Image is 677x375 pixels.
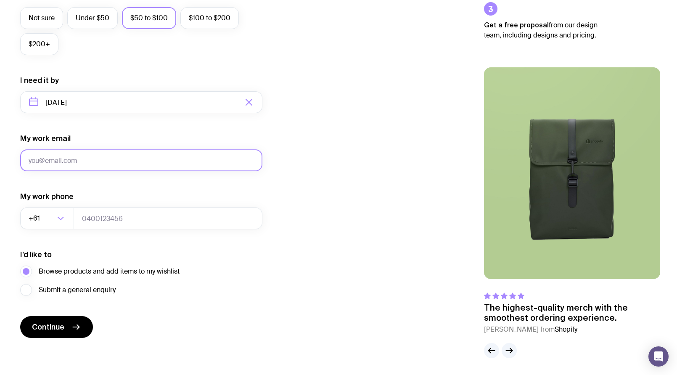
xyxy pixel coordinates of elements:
label: $50 to $100 [122,7,176,29]
label: I’d like to [20,250,52,260]
input: you@email.com [20,149,262,171]
span: Shopify [555,325,577,334]
input: 0400123456 [74,207,262,229]
label: Not sure [20,7,63,29]
span: Submit a general enquiry [39,285,116,295]
span: Continue [32,322,64,332]
label: $100 to $200 [180,7,239,29]
button: Continue [20,316,93,338]
span: +61 [29,207,42,229]
div: Search for option [20,207,74,229]
input: Search for option [42,207,55,229]
label: I need it by [20,75,59,85]
label: Under $50 [67,7,118,29]
p: from our design team, including designs and pricing. [484,20,610,40]
div: Open Intercom Messenger [648,346,669,367]
label: $200+ [20,33,58,55]
p: The highest-quality merch with the smoothest ordering experience. [484,303,660,323]
label: My work phone [20,191,74,202]
span: Browse products and add items to my wishlist [39,266,180,277]
input: Select a target date [20,91,262,113]
cite: [PERSON_NAME] from [484,324,660,335]
strong: Get a free proposal [484,21,549,29]
label: My work email [20,133,71,144]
